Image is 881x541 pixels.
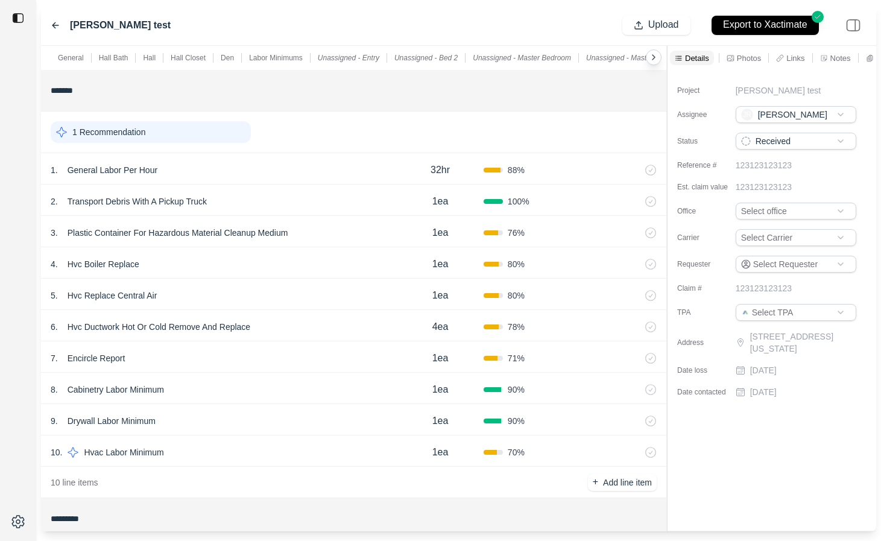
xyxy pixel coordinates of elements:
[677,110,737,119] label: Assignee
[723,18,807,32] p: Export to Xactimate
[750,364,777,376] p: [DATE]
[648,18,679,32] p: Upload
[51,446,62,458] p: 10 .
[63,162,162,179] p: General Labor Per Hour
[508,384,525,396] span: 90 %
[63,381,169,398] p: Cabinetry Labor Minimum
[51,164,58,176] p: 1 .
[51,195,58,207] p: 2 .
[736,159,792,171] p: 123123123123
[431,163,450,177] p: 32hr
[72,126,145,138] p: 1 Recommendation
[394,53,458,63] p: Unassigned - Bed 2
[508,352,525,364] span: 71 %
[51,476,98,489] p: 10 line items
[677,283,737,293] label: Claim #
[70,18,171,33] label: [PERSON_NAME] test
[432,445,449,460] p: 1ea
[737,53,761,63] p: Photos
[63,193,212,210] p: Transport Debris With A Pickup Truck
[432,320,449,334] p: 4ea
[63,350,130,367] p: Encircle Report
[171,53,206,63] p: Hall Closet
[63,413,160,429] p: Drywall Labor Minimum
[677,365,737,375] label: Date loss
[508,227,525,239] span: 76 %
[677,160,737,170] label: Reference #
[318,53,379,63] p: Unassigned - Entry
[508,289,525,302] span: 80 %
[508,321,525,333] span: 78 %
[63,224,293,241] p: Plastic Container For Hazardous Material Cleanup Medium
[840,12,867,39] img: right-panel.svg
[508,415,525,427] span: 90 %
[700,10,830,40] button: Export to Xactimate
[51,289,58,302] p: 5 .
[677,259,737,269] label: Requester
[830,53,851,63] p: Notes
[432,226,449,240] p: 1ea
[593,475,598,489] p: +
[750,331,859,355] p: [STREET_ADDRESS][US_STATE]
[508,446,525,458] span: 70 %
[12,12,24,24] img: toggle sidebar
[473,53,571,63] p: Unassigned - Master Bedroom
[677,308,737,317] label: TPA
[51,384,58,396] p: 8 .
[432,257,449,271] p: 1ea
[750,386,777,398] p: [DATE]
[622,16,690,35] button: Upload
[51,258,58,270] p: 4 .
[432,382,449,397] p: 1ea
[677,338,737,347] label: Address
[685,53,709,63] p: Details
[249,53,303,63] p: Labor Minimums
[736,282,792,294] p: 123123123123
[677,387,737,397] label: Date contacted
[51,415,58,427] p: 9 .
[432,194,449,209] p: 1ea
[432,414,449,428] p: 1ea
[677,86,737,95] label: Project
[588,474,657,491] button: +Add line item
[79,444,168,461] p: Hvac Labor Minimum
[432,351,449,365] p: 1ea
[786,53,804,63] p: Links
[508,258,525,270] span: 80 %
[677,233,737,242] label: Carrier
[508,164,525,176] span: 88 %
[63,318,255,335] p: Hvc Ductwork Hot Or Cold Remove And Replace
[143,53,156,63] p: Hall
[221,53,234,63] p: Den
[677,182,737,192] label: Est. claim value
[58,53,84,63] p: General
[677,136,737,146] label: Status
[586,53,670,63] p: Unassigned - Master Bath
[677,206,737,216] label: Office
[432,288,449,303] p: 1ea
[508,195,529,207] span: 100 %
[603,476,652,489] p: Add line item
[51,352,58,364] p: 7 .
[712,16,819,35] button: Export to Xactimate
[99,53,128,63] p: Hall Bath
[51,321,58,333] p: 6 .
[736,181,792,193] p: 123123123123
[51,227,58,239] p: 3 .
[736,84,821,96] p: [PERSON_NAME] test
[63,256,144,273] p: Hvc Boiler Replace
[63,287,162,304] p: Hvc Replace Central Air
